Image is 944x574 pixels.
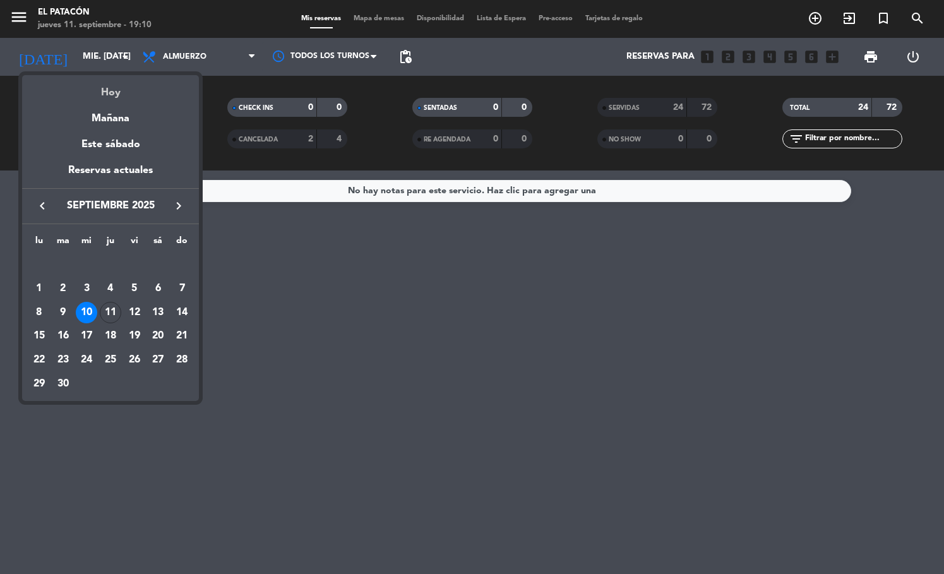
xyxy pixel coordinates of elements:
[170,234,194,253] th: domingo
[75,277,99,301] td: 3 de septiembre de 2025
[100,302,121,323] div: 11
[31,198,54,214] button: keyboard_arrow_left
[75,301,99,325] td: 10 de septiembre de 2025
[51,348,75,372] td: 23 de septiembre de 2025
[28,373,50,395] div: 29
[122,348,146,372] td: 26 de septiembre de 2025
[171,198,186,213] i: keyboard_arrow_right
[100,349,121,371] div: 25
[171,349,193,371] div: 28
[76,278,97,299] div: 3
[51,301,75,325] td: 9 de septiembre de 2025
[100,278,121,299] div: 4
[124,349,145,371] div: 26
[99,324,122,348] td: 18 de septiembre de 2025
[170,301,194,325] td: 14 de septiembre de 2025
[75,348,99,372] td: 24 de septiembre de 2025
[146,324,170,348] td: 20 de septiembre de 2025
[146,234,170,253] th: sábado
[147,325,169,347] div: 20
[171,302,193,323] div: 14
[147,278,169,299] div: 6
[22,75,199,101] div: Hoy
[28,349,50,371] div: 22
[27,277,51,301] td: 1 de septiembre de 2025
[171,325,193,347] div: 21
[146,301,170,325] td: 13 de septiembre de 2025
[52,349,74,371] div: 23
[99,301,122,325] td: 11 de septiembre de 2025
[76,302,97,323] div: 10
[27,234,51,253] th: lunes
[54,198,167,214] span: septiembre 2025
[124,325,145,347] div: 19
[99,234,122,253] th: jueves
[99,277,122,301] td: 4 de septiembre de 2025
[76,349,97,371] div: 24
[147,302,169,323] div: 13
[51,372,75,396] td: 30 de septiembre de 2025
[52,302,74,323] div: 9
[170,348,194,372] td: 28 de septiembre de 2025
[28,302,50,323] div: 8
[75,234,99,253] th: miércoles
[22,101,199,127] div: Mañana
[27,348,51,372] td: 22 de septiembre de 2025
[52,325,74,347] div: 16
[27,324,51,348] td: 15 de septiembre de 2025
[170,324,194,348] td: 21 de septiembre de 2025
[52,373,74,395] div: 30
[76,325,97,347] div: 17
[28,278,50,299] div: 1
[167,198,190,214] button: keyboard_arrow_right
[124,302,145,323] div: 12
[51,234,75,253] th: martes
[99,348,122,372] td: 25 de septiembre de 2025
[124,278,145,299] div: 5
[147,349,169,371] div: 27
[146,277,170,301] td: 6 de septiembre de 2025
[22,127,199,162] div: Este sábado
[75,324,99,348] td: 17 de septiembre de 2025
[27,253,194,277] td: SEP.
[27,301,51,325] td: 8 de septiembre de 2025
[170,277,194,301] td: 7 de septiembre de 2025
[51,324,75,348] td: 16 de septiembre de 2025
[122,277,146,301] td: 5 de septiembre de 2025
[100,325,121,347] div: 18
[122,234,146,253] th: viernes
[27,372,51,396] td: 29 de septiembre de 2025
[22,162,199,188] div: Reservas actuales
[28,325,50,347] div: 15
[35,198,50,213] i: keyboard_arrow_left
[51,277,75,301] td: 2 de septiembre de 2025
[171,278,193,299] div: 7
[122,324,146,348] td: 19 de septiembre de 2025
[52,278,74,299] div: 2
[122,301,146,325] td: 12 de septiembre de 2025
[146,348,170,372] td: 27 de septiembre de 2025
